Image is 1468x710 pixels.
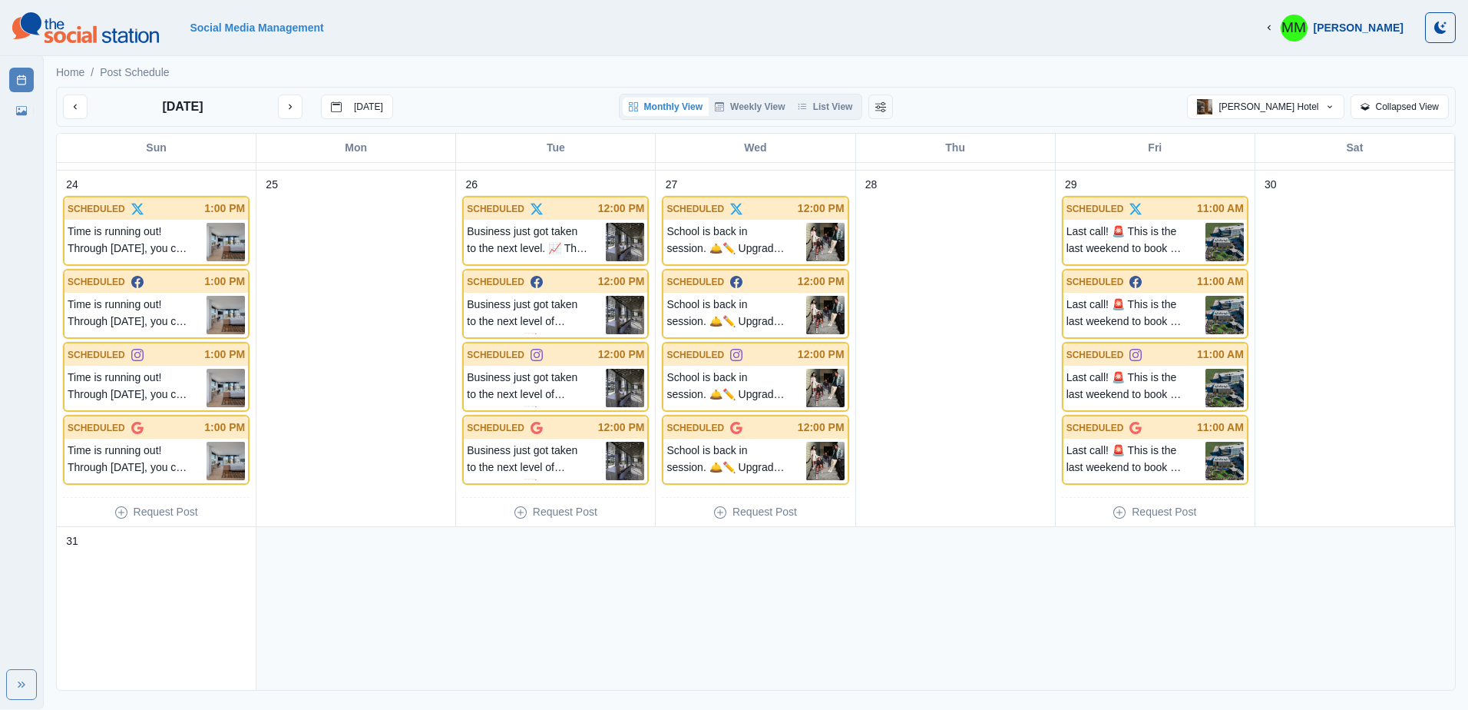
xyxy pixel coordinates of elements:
[56,65,170,81] nav: breadcrumb
[1351,95,1450,119] button: Collapsed View
[598,347,645,363] p: 12:00 PM
[467,442,606,480] p: Business just got taken to the next level of excellence. 📈 The Denizen is located steps away from...
[68,442,207,480] p: Time is running out! Through [DATE], you can book our Sizzling Summer offer and save 10% on our K...
[806,223,845,261] img: s8er2liyit8uqyiq3pn2
[91,65,94,81] span: /
[1066,421,1124,435] p: SCHEDULED
[12,12,159,43] img: logoTextSVG.62801f218bc96a9b266caa72a09eb111.svg
[68,296,207,334] p: Time is running out! Through [DATE], you can book our Sizzling Summer offer and save 10% on our K...
[806,296,845,334] img: s8er2liyit8uqyiq3pn2
[321,95,393,119] button: go to today
[1056,134,1255,162] div: Fri
[606,369,644,407] img: xmomiuuxvc5uis2xpbsn
[1066,442,1205,480] p: Last call! 🚨 This is the last weekend to book our Sizzling Summer offer. Secure your King or Quee...
[1425,12,1456,43] button: Toggle Mode
[57,134,256,162] div: Sun
[66,533,78,549] p: 31
[354,101,383,112] p: [DATE]
[606,223,644,261] img: xmomiuuxvc5uis2xpbsn
[207,442,245,480] img: r81otbofmy12okacoo34
[1205,369,1244,407] img: cguqquxysx3axmsbkrcy
[467,202,524,216] p: SCHEDULED
[68,275,125,289] p: SCHEDULED
[467,223,606,261] p: Business just got taken to the next level. 📈 The Denizen is located steps away from the all-new D...
[467,348,524,362] p: SCHEDULED
[1197,99,1212,114] img: 389951137540893
[666,369,805,407] p: School is back in session. 🛎️✏️ Upgrade your style and get ready for an amazing year at the @alle...
[656,134,855,162] div: Wed
[467,421,524,435] p: SCHEDULED
[1197,347,1244,363] p: 11:00 AM
[1205,442,1244,480] img: cguqquxysx3axmsbkrcy
[467,369,606,407] p: Business just got taken to the next level of excellence. 📈 The Denizen is located steps away from...
[1265,177,1277,193] p: 30
[467,296,606,334] p: Business just got taken to the next level of excellence. 📈 The Denizen is located steps away from...
[666,421,724,435] p: SCHEDULED
[1281,9,1306,46] div: Michael Mueller
[1066,296,1205,334] p: Last call! 🚨 This is the last weekend to book our Sizzling Summer offer. Secure your King or Quee...
[1066,202,1124,216] p: SCHEDULED
[465,177,478,193] p: 26
[100,65,169,81] a: Post Schedule
[865,177,878,193] p: 28
[732,504,797,520] p: Request Post
[204,201,245,217] p: 1:00 PM
[68,369,207,407] p: Time is running out! Through [DATE], you can book our Sizzling Summer offer and save 10% on our K...
[798,347,845,363] p: 12:00 PM
[798,201,845,217] p: 12:00 PM
[1132,504,1196,520] p: Request Post
[806,369,845,407] img: s8er2liyit8uqyiq3pn2
[792,98,859,116] button: List View
[256,134,456,162] div: Mon
[68,223,207,261] p: Time is running out! Through [DATE], you can book our Sizzling Summer offer and save 10% on our K...
[68,202,125,216] p: SCHEDULED
[467,275,524,289] p: SCHEDULED
[1065,177,1077,193] p: 29
[66,177,78,193] p: 24
[9,98,34,123] a: Media Library
[666,202,724,216] p: SCHEDULED
[1314,22,1404,35] div: [PERSON_NAME]
[456,134,656,162] div: Tue
[278,95,303,119] button: next month
[1251,12,1416,43] button: [PERSON_NAME]
[162,98,203,116] p: [DATE]
[207,223,245,261] img: r81otbofmy12okacoo34
[207,296,245,334] img: r81otbofmy12okacoo34
[68,421,125,435] p: SCHEDULED
[606,296,644,334] img: xmomiuuxvc5uis2xpbsn
[606,442,644,480] img: xmomiuuxvc5uis2xpbsn
[1066,275,1124,289] p: SCHEDULED
[666,442,805,480] p: School is back in session. 🛎️✏️ Upgrade your style and get ready for an amazing year at the @alle...
[798,420,845,436] p: 12:00 PM
[598,201,645,217] p: 12:00 PM
[190,22,323,34] a: Social Media Management
[204,274,245,290] p: 1:00 PM
[798,274,845,290] p: 12:00 PM
[1197,274,1244,290] p: 11:00 AM
[666,223,805,261] p: School is back in session. 🛎️✏️ Upgrade your style and get ready for an amazing year at the @Alle...
[1205,223,1244,261] img: cguqquxysx3axmsbkrcy
[134,504,198,520] p: Request Post
[598,420,645,436] p: 12:00 PM
[666,348,724,362] p: SCHEDULED
[68,348,125,362] p: SCHEDULED
[207,369,245,407] img: r81otbofmy12okacoo34
[666,275,724,289] p: SCHEDULED
[666,296,805,334] p: School is back in session. 🛎️✏️ Upgrade your style and get ready for an amazing year at the @alle...
[868,95,893,119] button: Change View Order
[1205,296,1244,334] img: cguqquxysx3axmsbkrcy
[1255,134,1455,162] div: Sat
[806,442,845,480] img: s8er2liyit8uqyiq3pn2
[1197,420,1244,436] p: 11:00 AM
[1066,223,1205,261] p: Last call! 🚨 This is the last weekend to book our Sizzling Summer offer. Secure your King or Quee...
[266,177,278,193] p: 25
[9,68,34,92] a: Post Schedule
[56,65,84,81] a: Home
[533,504,597,520] p: Request Post
[63,95,88,119] button: previous month
[598,274,645,290] p: 12:00 PM
[1066,369,1205,407] p: Last call! 🚨 This is the last weekend to book our Sizzling Summer offer. Secure your King or Quee...
[6,669,37,700] button: Expand
[623,98,709,116] button: Monthly View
